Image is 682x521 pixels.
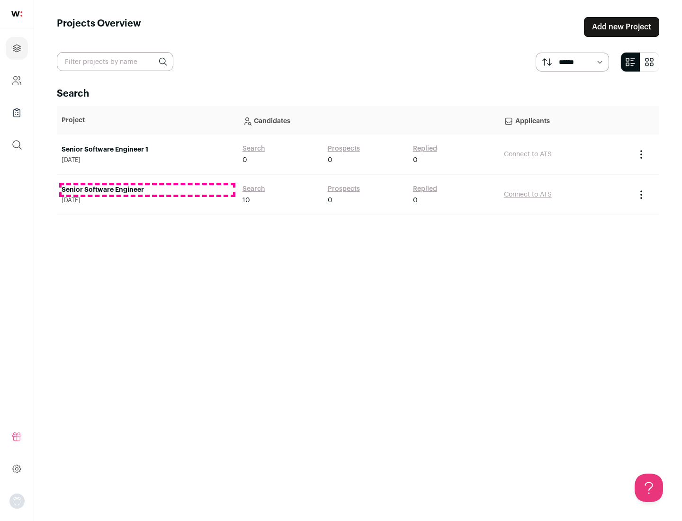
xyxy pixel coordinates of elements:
[11,11,22,17] img: wellfound-shorthand-0d5821cbd27db2630d0214b213865d53afaa358527fdda9d0ea32b1df1b89c2c.svg
[242,111,494,130] p: Candidates
[242,184,265,194] a: Search
[62,197,233,204] span: [DATE]
[504,191,552,198] a: Connect to ATS
[635,474,663,502] iframe: Help Scout Beacon - Open
[62,156,233,164] span: [DATE]
[636,189,647,200] button: Project Actions
[57,52,173,71] input: Filter projects by name
[328,144,360,153] a: Prospects
[6,69,28,92] a: Company and ATS Settings
[242,144,265,153] a: Search
[57,17,141,37] h1: Projects Overview
[328,184,360,194] a: Prospects
[328,196,332,205] span: 0
[242,155,247,165] span: 0
[57,87,659,100] h2: Search
[504,151,552,158] a: Connect to ATS
[504,111,626,130] p: Applicants
[6,37,28,60] a: Projects
[413,144,437,153] a: Replied
[413,155,418,165] span: 0
[6,101,28,124] a: Company Lists
[413,196,418,205] span: 0
[9,494,25,509] button: Open dropdown
[62,145,233,154] a: Senior Software Engineer 1
[413,184,437,194] a: Replied
[584,17,659,37] a: Add new Project
[9,494,25,509] img: nopic.png
[62,185,233,195] a: Senior Software Engineer
[328,155,332,165] span: 0
[636,149,647,160] button: Project Actions
[62,116,233,125] p: Project
[242,196,250,205] span: 10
